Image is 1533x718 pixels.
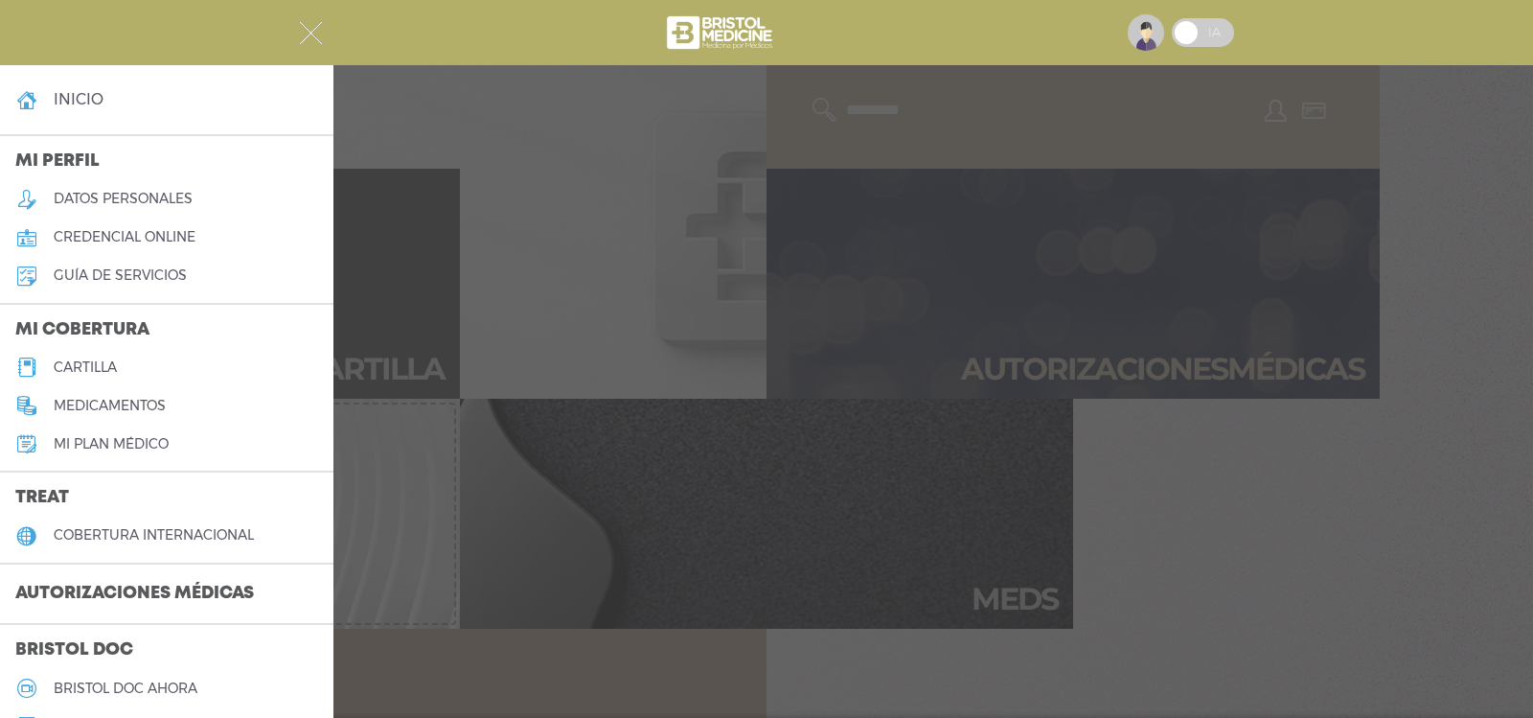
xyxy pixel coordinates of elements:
h5: cobertura internacional [54,527,254,544]
h5: cartilla [54,359,117,376]
h5: Mi plan médico [54,436,169,452]
h5: medicamentos [54,398,166,414]
img: profile-placeholder.svg [1128,14,1164,51]
h5: datos personales [54,191,193,207]
h4: inicio [54,90,103,108]
img: Cober_menu-close-white.svg [299,21,323,45]
img: bristol-medicine-blanco.png [664,10,778,56]
h5: credencial online [54,229,195,245]
h5: guía de servicios [54,267,187,284]
h5: Bristol doc ahora [54,681,197,697]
